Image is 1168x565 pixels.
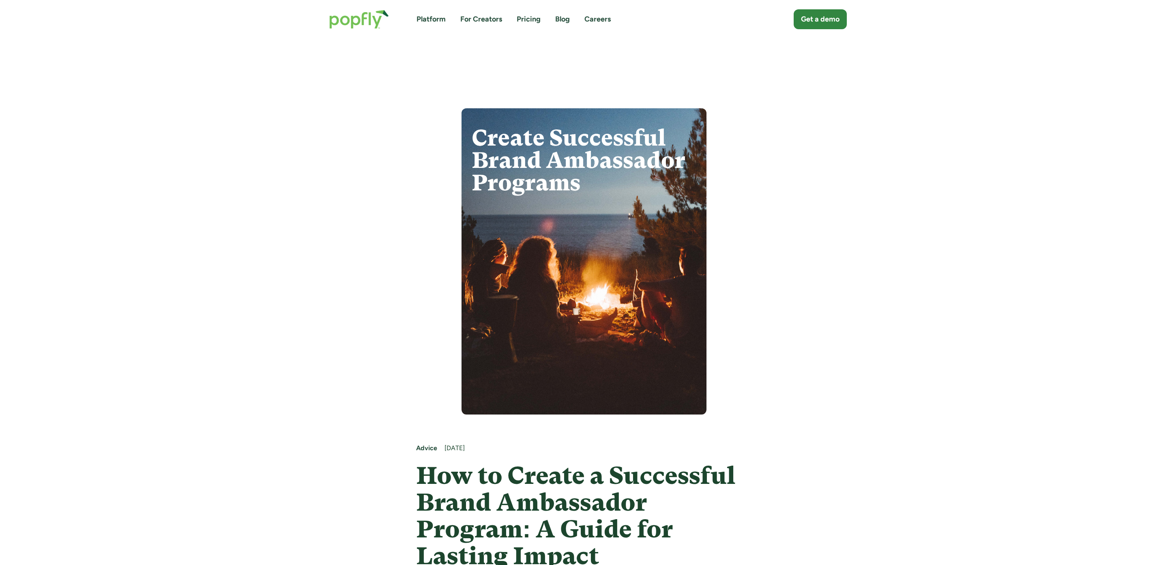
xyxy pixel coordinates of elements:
[794,9,847,29] a: Get a demo
[460,14,502,24] a: For Creators
[801,14,839,24] div: Get a demo
[416,444,437,452] strong: Advice
[555,14,570,24] a: Blog
[416,444,437,453] a: Advice
[584,14,611,24] a: Careers
[444,444,752,453] div: [DATE]
[321,2,397,37] a: home
[417,14,446,24] a: Platform
[517,14,541,24] a: Pricing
